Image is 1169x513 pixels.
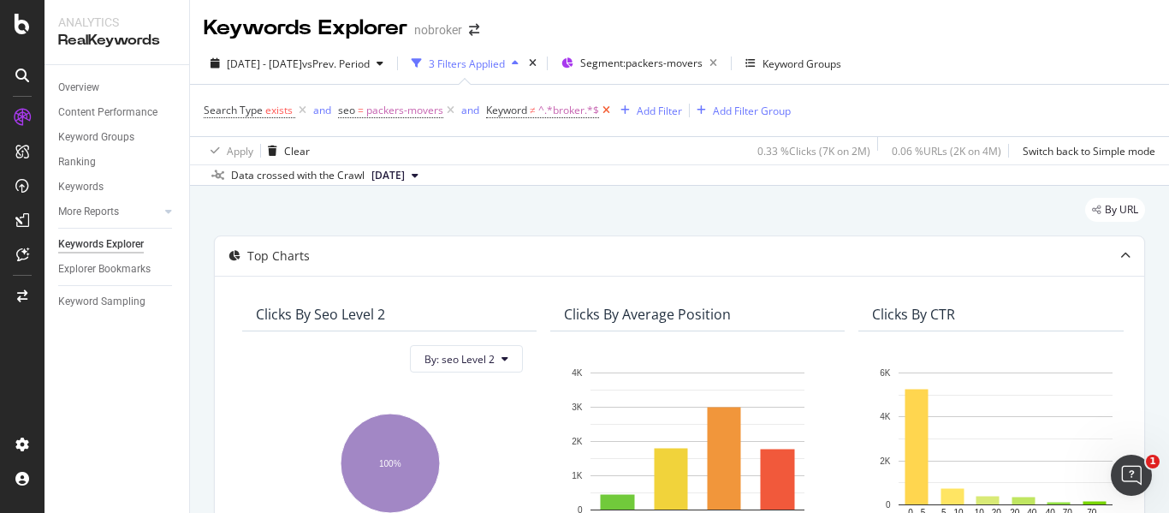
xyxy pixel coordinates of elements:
div: Add Filter [637,104,682,118]
button: and [461,102,479,118]
a: Explorer Bookmarks [58,260,177,278]
span: 1 [1146,455,1160,468]
text: 4K [880,413,891,422]
span: exists [265,103,293,117]
div: 0.06 % URLs ( 2K on 4M ) [892,144,1001,158]
div: Clicks By Average Position [564,306,731,323]
span: Search Type [204,103,263,117]
div: times [525,55,540,72]
span: = [358,103,364,117]
div: Clicks By CTR [872,306,955,323]
button: and [313,102,331,118]
a: Content Performance [58,104,177,122]
text: 4K [572,368,583,378]
text: 2K [572,437,583,446]
a: Keyword Groups [58,128,177,146]
a: More Reports [58,203,160,221]
button: Add Filter [614,100,682,121]
div: Clear [284,144,310,158]
div: More Reports [58,203,119,221]
div: Apply [227,144,253,158]
div: legacy label [1085,198,1145,222]
div: Clicks By seo Level 2 [256,306,385,323]
button: Clear [261,137,310,164]
span: ≠ [530,103,536,117]
div: Switch back to Simple mode [1023,144,1155,158]
iframe: Intercom live chat [1111,455,1152,496]
div: Data crossed with the Crawl [231,168,365,183]
span: By URL [1105,205,1138,215]
text: 100% [379,459,401,468]
div: Ranking [58,153,96,171]
div: Keywords Explorer [204,14,407,43]
span: Keyword [486,103,527,117]
div: Overview [58,79,99,97]
div: and [461,103,479,117]
div: RealKeywords [58,31,175,51]
span: seo [338,103,355,117]
text: 2K [880,456,891,466]
button: 3 Filters Applied [405,50,525,77]
button: Keyword Groups [739,50,848,77]
div: Content Performance [58,104,157,122]
button: Apply [204,137,253,164]
button: Segment:packers-movers [555,50,724,77]
button: [DATE] [365,165,425,186]
div: Keywords [58,178,104,196]
a: Keywords Explorer [58,236,177,254]
div: 3 Filters Applied [429,57,505,71]
text: 3K [572,403,583,412]
div: Top Charts [247,248,310,265]
a: Keyword Sampling [58,293,177,311]
button: [DATE] - [DATE]vsPrev. Period [204,50,390,77]
div: Keyword Sampling [58,293,145,311]
a: Keywords [58,178,177,196]
div: Keywords Explorer [58,236,144,254]
div: Add Filter Group [713,104,791,118]
span: packers-movers [366,98,443,122]
div: Keyword Groups [763,57,841,71]
span: 2025 Sep. 1st [371,168,405,183]
a: Ranking [58,153,177,171]
a: Overview [58,79,177,97]
div: 0.33 % Clicks ( 7K on 2M ) [757,144,870,158]
button: By: seo Level 2 [410,345,523,373]
text: 1K [572,471,583,480]
div: Keyword Groups [58,128,134,146]
span: Segment: packers-movers [580,56,703,70]
span: vs Prev. Period [302,57,370,71]
div: and [313,103,331,117]
div: Explorer Bookmarks [58,260,151,278]
div: arrow-right-arrow-left [469,24,479,36]
div: Analytics [58,14,175,31]
span: By: seo Level 2 [424,352,495,367]
div: nobroker [414,21,462,39]
text: 6K [880,368,891,378]
span: [DATE] - [DATE] [227,57,302,71]
span: ^.*broker.*$ [538,98,599,122]
button: Add Filter Group [690,100,791,121]
text: 0 [886,500,891,510]
button: Switch back to Simple mode [1016,137,1155,164]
